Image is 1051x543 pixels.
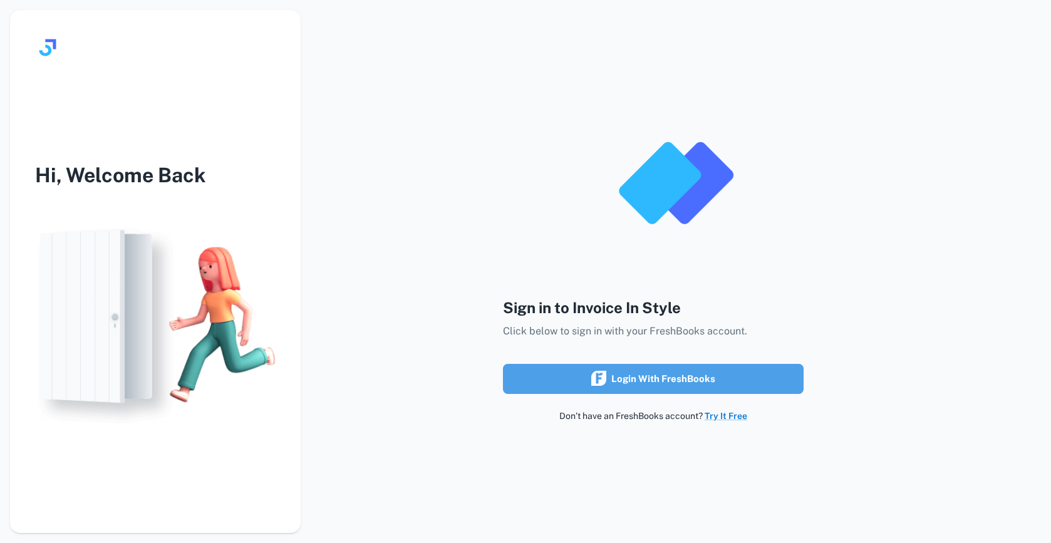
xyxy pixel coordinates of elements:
button: Login with FreshBooks [503,364,804,394]
p: Click below to sign in with your FreshBooks account. [503,324,804,339]
h4: Sign in to Invoice In Style [503,296,804,319]
img: logo_invoice_in_style_app.png [613,121,738,246]
p: Don’t have an FreshBooks account? [503,409,804,423]
div: Login with FreshBooks [591,371,715,387]
a: Try It Free [705,411,747,421]
h3: Hi, Welcome Back [10,160,301,190]
img: logo.svg [35,35,60,60]
img: login [10,215,301,433]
